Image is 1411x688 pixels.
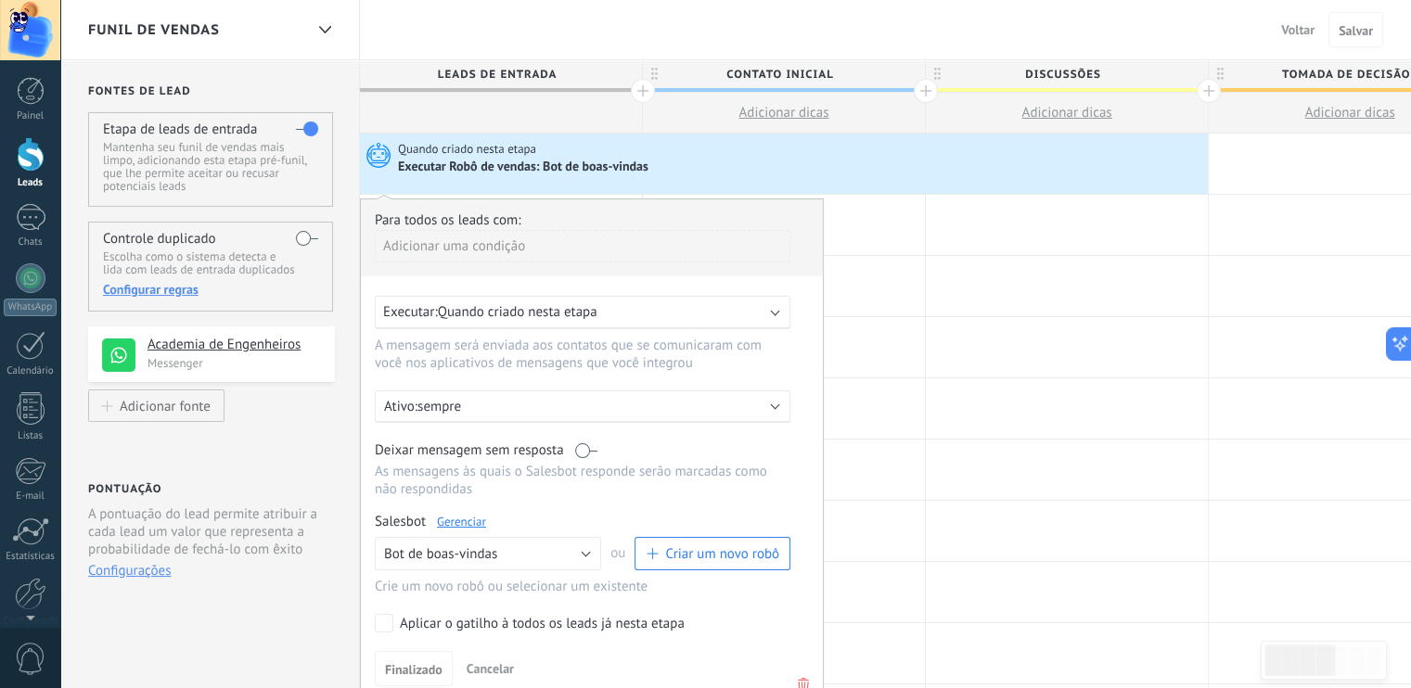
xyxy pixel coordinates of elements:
[360,60,642,88] div: Leads de entrada
[375,230,790,262] div: Adicionar uma condição
[926,60,1199,89] span: Discussões
[383,303,438,321] span: Executar:
[417,398,742,415] p: sempre
[375,463,790,498] p: As mensagens às quais o Salesbot responde serão marcadas como não respondidas
[375,578,790,595] div: Crie um novo robô ou selecionar um existente
[643,60,916,89] span: Contato inicial
[398,141,539,158] span: Quando criado nesta etapa
[88,84,335,98] h2: Fontes de lead
[1021,104,1111,121] span: Adicionar dicas
[1328,12,1383,47] button: Salvar
[738,104,828,121] span: Adicionar dicas
[375,211,809,229] div: Para todos os leads com:
[103,121,257,138] h4: Etapa de leads de entrada
[375,337,772,372] p: A mensagem será enviada aos contatos que se comunicaram com você nos aplicativos de mensagens que...
[1304,104,1394,121] span: Adicionar dicas
[601,537,635,570] span: ou
[4,491,58,503] div: E-mail
[309,12,340,48] div: Funil de vendas
[375,537,601,570] button: Bot de boas-vindas
[103,230,216,248] h4: Controle duplicado
[384,545,497,563] span: Bot de boas-vindas
[643,60,925,88] div: Contato inicial
[4,110,58,122] div: Painel
[148,355,324,371] p: Messenger
[4,236,58,248] div: Chats
[385,663,443,676] span: Finalizado
[400,615,685,633] div: Aplicar o gatilho à todos os leads já nesta etapa
[438,303,597,321] span: Quando criado nesta etapa
[103,281,317,298] div: Configurar regras
[459,655,521,682] button: Cancelar
[635,537,790,570] button: Criar um novo robô
[1339,24,1373,37] span: Salvar
[88,389,224,422] button: Adicionar fonte
[103,141,317,193] p: Mantenha seu funil de vendas mais limpo, adicionando esta etapa pré-funil, que lhe permite aceita...
[1274,16,1322,44] button: Voltar
[88,482,162,496] h2: Pontuação
[398,159,651,176] div: Executar Robô de vendas: Bot de boas-vindas
[4,299,57,316] div: WhatsApp
[88,505,319,558] p: A pontuação do lead permite atribuir a cada lead um valor que representa a probabilidade de fechá...
[1281,21,1315,38] span: Voltar
[437,514,486,529] a: Gerenciar
[88,562,171,580] button: Configurações
[4,365,58,377] div: Calendário
[120,398,211,414] div: Adicionar fonte
[148,336,321,354] h4: Academia de Engenheiros
[4,551,58,563] div: Estatísticas
[4,177,58,189] div: Leads
[375,651,453,686] button: Finalizado
[360,60,633,89] span: Leads de entrada
[103,250,317,276] p: Escolha como o sistema detecta e lida com leads de entrada duplicados
[643,93,925,133] button: Adicionar dicas
[384,398,417,415] span: Ativo:
[88,21,220,39] span: Funil de vendas
[926,60,1208,88] div: Discussões
[665,545,779,563] span: Criar um novo robô
[4,430,58,442] div: Listas
[926,93,1208,133] button: Adicionar dicas
[467,660,514,677] span: Cancelar
[375,513,790,530] div: Salesbot
[375,441,564,459] span: Deixar mensagem sem resposta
